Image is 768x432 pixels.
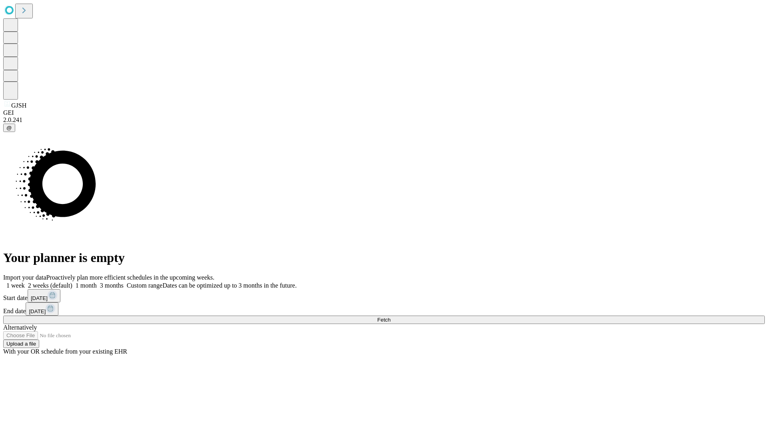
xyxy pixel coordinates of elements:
span: @ [6,125,12,131]
span: Import your data [3,274,46,281]
button: @ [3,124,15,132]
span: Fetch [377,317,390,323]
div: Start date [3,289,765,302]
h1: Your planner is empty [3,250,765,265]
button: Fetch [3,316,765,324]
button: [DATE] [26,302,58,316]
span: Alternatively [3,324,37,331]
div: 2.0.241 [3,116,765,124]
span: 1 week [6,282,25,289]
span: With your OR schedule from your existing EHR [3,348,127,355]
div: GEI [3,109,765,116]
span: [DATE] [31,295,48,301]
div: End date [3,302,765,316]
span: Custom range [127,282,162,289]
button: [DATE] [28,289,60,302]
span: [DATE] [29,308,46,314]
span: Proactively plan more efficient schedules in the upcoming weeks. [46,274,214,281]
span: 1 month [76,282,97,289]
span: 2 weeks (default) [28,282,72,289]
span: GJSH [11,102,26,109]
span: 3 months [100,282,124,289]
span: Dates can be optimized up to 3 months in the future. [162,282,296,289]
button: Upload a file [3,340,39,348]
